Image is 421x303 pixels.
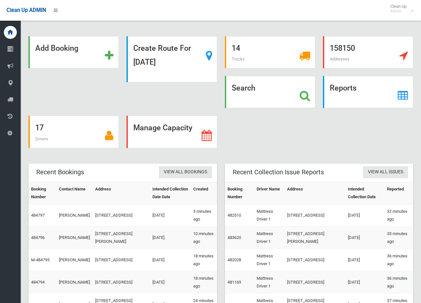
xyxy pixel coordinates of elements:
a: 484796 [31,235,45,240]
a: Add Booking [28,36,119,68]
td: 32 minutes ago [384,204,413,226]
td: 36 minutes ago [384,249,413,271]
a: 482028 [227,257,241,262]
a: 484794 [31,280,45,285]
a: 483620 [227,235,241,240]
td: 18 minutes ago [191,271,217,293]
a: Search [225,76,315,108]
a: Create Route For [DATE] [127,36,217,82]
th: Booking Number [225,182,254,204]
th: Created [191,182,217,204]
td: Mattress Driver 1 [254,271,284,293]
td: [DATE] [345,204,384,226]
a: Manage Capacity [127,116,217,148]
a: View All Issues [363,166,408,178]
td: [PERSON_NAME] [56,249,93,271]
td: [PERSON_NAME] [56,204,93,226]
td: [STREET_ADDRESS] [284,204,345,226]
td: [DATE] [345,271,384,293]
th: Intended Collection Date Date [150,182,191,204]
strong: Create Route For [DATE] [133,44,191,67]
span: Clean Up [387,4,413,14]
strong: 158150 [330,44,355,53]
a: View All Bookings [159,166,212,178]
a: 14 Trucks [225,36,315,68]
td: [DATE] [345,249,384,271]
a: M-484795 [31,257,50,262]
a: 481169 [227,280,241,285]
td: [STREET_ADDRESS] [93,204,150,226]
a: Reports [323,76,413,108]
td: 36 minutes ago [384,271,413,293]
td: 10 minutes ago [191,226,217,249]
td: [STREET_ADDRESS] [284,271,345,293]
strong: Reports [330,83,357,92]
td: [DATE] [150,271,191,293]
th: Address [93,182,150,204]
small: Admin [390,9,406,14]
span: Addresses [330,57,349,61]
td: [DATE] [150,249,191,271]
th: Driver Name [254,182,284,204]
td: [STREET_ADDRESS] [93,249,150,271]
td: [STREET_ADDRESS][PERSON_NAME] [93,226,150,249]
th: Booking Number [28,182,56,204]
span: Trucks [232,57,245,61]
th: Contact Name [56,182,93,204]
th: Reported [384,182,413,204]
th: Address [284,182,345,204]
td: [DATE] [345,226,384,249]
td: [STREET_ADDRESS] [284,249,345,271]
a: 17 Drivers [28,116,119,148]
strong: Manage Capacity [133,123,192,132]
td: [PERSON_NAME] [56,226,93,249]
a: 482510 [227,213,241,218]
th: Intended Collection Date [345,182,384,204]
td: [STREET_ADDRESS][PERSON_NAME] [284,226,345,249]
td: [DATE] [150,226,191,249]
td: Mattress Driver 1 [254,226,284,249]
a: 484797 [31,213,45,218]
td: 3 minutes ago [191,204,217,226]
strong: 14 [232,44,240,53]
td: [PERSON_NAME] [56,271,93,293]
td: Mattress Driver 1 [254,204,284,226]
td: 18 minutes ago [191,249,217,271]
td: [STREET_ADDRESS] [93,271,150,293]
td: Mattress Driver 1 [254,249,284,271]
strong: Search [232,83,255,92]
strong: 17 [35,123,44,132]
span: Clean Up ADMIN [6,7,46,13]
header: Recent Collection Issue Reports [225,166,332,179]
td: 33 minutes ago [384,226,413,249]
a: 158150 Addresses [323,36,413,68]
span: Drivers [35,136,48,141]
header: Recent Bookings [28,166,92,179]
strong: Add Booking [35,44,78,53]
td: [DATE] [150,204,191,226]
